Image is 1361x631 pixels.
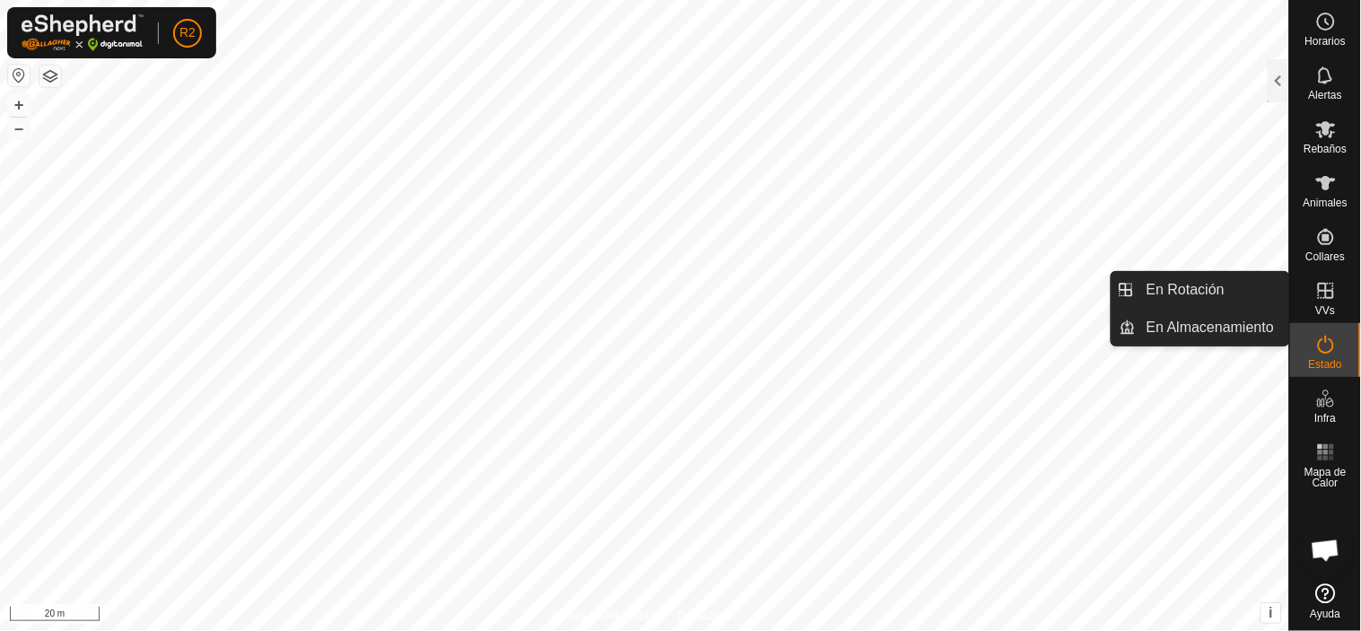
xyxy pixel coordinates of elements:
button: + [8,94,30,116]
span: Mapa de Calor [1295,467,1357,488]
span: R2 [179,23,196,42]
button: – [8,118,30,139]
a: En Almacenamiento [1136,310,1289,346]
span: Ayuda [1311,609,1341,619]
button: i [1261,603,1281,623]
span: i [1269,605,1273,620]
a: Contáctenos [677,608,737,624]
a: En Rotación [1136,272,1289,308]
span: En Rotación [1147,279,1225,301]
span: En Almacenamiento [1147,317,1274,338]
li: En Rotación [1112,272,1289,308]
div: Chat abierto [1299,523,1353,577]
span: Animales [1304,197,1348,208]
span: Horarios [1305,36,1346,47]
span: VVs [1315,305,1335,316]
li: En Almacenamiento [1112,310,1289,346]
span: Estado [1309,359,1342,370]
button: Restablecer Mapa [8,65,30,86]
img: Logo Gallagher [22,14,144,51]
button: Capas del Mapa [39,66,61,87]
a: Política de Privacidad [552,608,655,624]
span: Alertas [1309,90,1342,101]
span: Infra [1314,413,1336,424]
span: Rebaños [1304,144,1347,154]
span: Collares [1305,251,1345,262]
a: Ayuda [1290,576,1361,627]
